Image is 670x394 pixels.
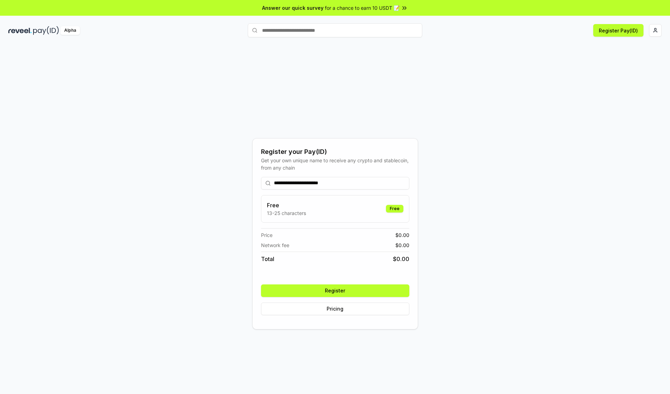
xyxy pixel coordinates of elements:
[261,303,409,315] button: Pricing
[261,284,409,297] button: Register
[60,26,80,35] div: Alpha
[261,157,409,171] div: Get your own unique name to receive any crypto and stablecoin, from any chain
[395,241,409,249] span: $ 0.00
[261,147,409,157] div: Register your Pay(ID)
[261,241,289,249] span: Network fee
[261,255,274,263] span: Total
[325,4,400,12] span: for a chance to earn 10 USDT 📝
[593,24,643,37] button: Register Pay(ID)
[395,231,409,239] span: $ 0.00
[267,201,306,209] h3: Free
[8,26,32,35] img: reveel_dark
[261,231,273,239] span: Price
[262,4,323,12] span: Answer our quick survey
[386,205,403,213] div: Free
[33,26,59,35] img: pay_id
[393,255,409,263] span: $ 0.00
[267,209,306,217] p: 13-25 characters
